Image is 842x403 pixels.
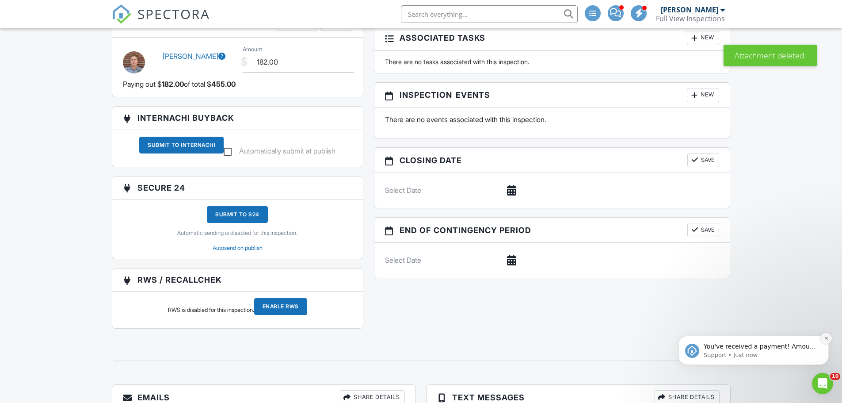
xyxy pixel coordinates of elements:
div: Attachment deleted. [724,45,817,66]
iframe: Intercom live chat [812,373,833,394]
span: 182.00 [162,79,184,89]
div: Submit to S24 [207,206,268,223]
span: of total $ [184,79,211,89]
input: Search everything... [401,5,578,23]
a: SPECTORA [112,12,210,31]
div: Submit To InterNACHI [139,137,224,154]
div: message notification from Support, Just now. You've received a payment! Amount $395.00 Fee $0.00 ... [13,56,164,85]
span: Events [456,89,490,101]
label: Automatically submit at publish [224,147,335,158]
div: [PERSON_NAME] [661,5,718,14]
div: New [687,88,719,102]
span: Inspection [400,89,452,101]
img: Profile image for Support [20,64,34,78]
p: There are no events associated with this inspection. [385,115,720,124]
div: RWS is disabled for this inspection. [168,307,254,314]
span: End of Contingency Period [400,224,531,236]
a: Autosend on publish [213,245,263,251]
label: Amount [243,46,262,54]
span: Closing date [400,154,462,166]
input: Enable RWS [254,298,307,315]
img: 20240220_131252__edited.jpg [123,51,145,73]
div: There are no tasks associated with this inspection. [380,58,725,66]
div: Full View Inspections [656,14,725,23]
iframe: Intercom notifications message [665,280,842,379]
span: SPECTORA [137,4,210,23]
span: Associated Tasks [400,32,485,44]
button: Save [687,223,719,237]
p: You've received a payment! Amount $395.00 Fee $0.00 Net $395.00 Transaction # Inspection [STREET_... [38,62,152,71]
input: Select Date [385,180,518,201]
span: 455.00 [211,79,236,89]
h3: InterNACHI BuyBack [112,107,363,130]
div: New [687,31,719,45]
h3: Secure 24 [112,177,363,200]
h3: RWS / RecallChek [112,269,363,292]
div: $ [241,54,248,69]
span: Paying out $ [123,79,162,89]
a: Submit To InterNACHI [139,137,224,160]
button: Dismiss notification [155,53,167,64]
span: 10 [830,373,840,380]
a: Automatic sending is disabled for this inspection. [177,230,297,237]
a: Submit to S24 [207,206,268,230]
p: Message from Support, sent Just now [38,71,152,79]
button: Save [687,153,719,167]
a: [PERSON_NAME] [163,52,225,61]
img: The Best Home Inspection Software - Spectora [112,4,131,24]
input: Select Date [385,249,518,271]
